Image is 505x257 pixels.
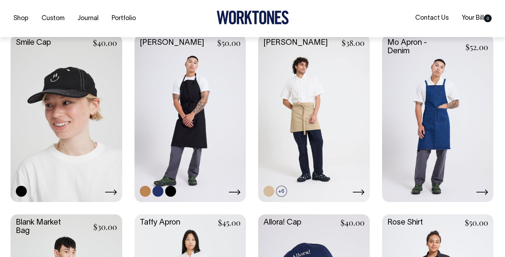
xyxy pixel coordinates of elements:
a: Journal [75,13,101,24]
a: Contact Us [412,12,451,24]
a: Shop [11,13,31,24]
a: Portfolio [109,13,139,24]
span: 0 [484,14,492,22]
span: +6 [276,186,287,197]
a: Custom [39,13,67,24]
a: Your Bill0 [459,12,494,24]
